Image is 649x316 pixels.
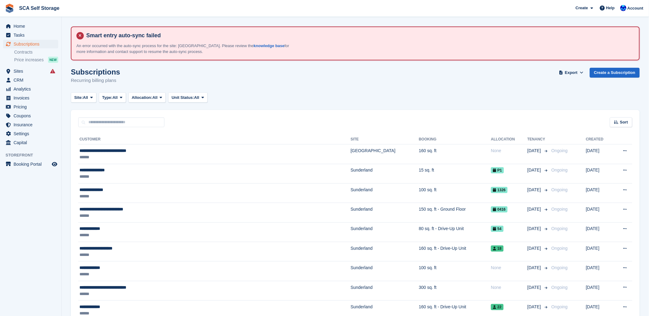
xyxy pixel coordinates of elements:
[527,245,542,252] span: [DATE]
[71,68,120,76] h1: Subscriptions
[14,40,51,48] span: Subscriptions
[3,40,58,48] a: menu
[491,245,503,252] span: 18
[586,135,613,144] th: Created
[254,43,284,48] a: knowledge base
[71,92,96,103] button: Site: All
[527,167,542,173] span: [DATE]
[620,5,627,11] img: Kelly Neesham
[419,203,491,222] td: 150 sq. ft - Ground Floor
[586,183,613,203] td: [DATE]
[491,226,503,232] span: 54
[50,69,55,74] i: Smart entry sync failures have occurred
[351,281,419,300] td: Sunderland
[14,56,58,63] a: Price increases NEW
[491,135,527,144] th: Allocation
[351,222,419,242] td: Sunderland
[351,135,419,144] th: Site
[551,246,568,251] span: Ongoing
[558,68,585,78] button: Export
[351,164,419,183] td: Sunderland
[3,138,58,147] a: menu
[491,167,504,173] span: P1
[527,304,542,310] span: [DATE]
[491,304,503,310] span: 22
[14,22,51,30] span: Home
[590,68,640,78] a: Create a Subscription
[128,92,166,103] button: Allocation: All
[3,22,58,30] a: menu
[551,285,568,290] span: Ongoing
[586,261,613,281] td: [DATE]
[419,222,491,242] td: 80 sq. ft - Drive-Up Unit
[551,304,568,309] span: Ongoing
[565,70,578,76] span: Export
[419,144,491,164] td: 160 sq. ft
[491,265,527,271] div: None
[76,43,292,55] p: An error occurred with the auto-sync process for the site: [GEOGRAPHIC_DATA]. Please review the f...
[586,281,613,300] td: [DATE]
[586,164,613,183] td: [DATE]
[576,5,588,11] span: Create
[527,187,542,193] span: [DATE]
[586,222,613,242] td: [DATE]
[172,95,194,101] span: Unit Status:
[491,206,508,213] span: 0416
[14,85,51,93] span: Analytics
[14,120,51,129] span: Insurance
[419,183,491,203] td: 100 sq. ft
[84,32,634,39] h4: Smart entry auto-sync failed
[78,135,351,144] th: Customer
[527,265,542,271] span: [DATE]
[14,67,51,75] span: Sites
[14,138,51,147] span: Capital
[351,261,419,281] td: Sunderland
[586,144,613,164] td: [DATE]
[6,152,61,158] span: Storefront
[5,4,14,13] img: stora-icon-8386f47178a22dfd0bd8f6a31ec36ba5ce8667c1dd55bd0f319d3a0aa187defe.svg
[152,95,158,101] span: All
[3,120,58,129] a: menu
[3,67,58,75] a: menu
[14,31,51,39] span: Tasks
[627,5,643,11] span: Account
[527,135,549,144] th: Tenancy
[3,76,58,84] a: menu
[527,225,542,232] span: [DATE]
[351,203,419,222] td: Sunderland
[419,261,491,281] td: 100 sq. ft
[419,164,491,183] td: 15 sq. ft
[551,187,568,192] span: Ongoing
[419,281,491,300] td: 300 sq. ft
[14,103,51,111] span: Pricing
[71,77,120,84] p: Recurring billing plans
[48,57,58,63] div: NEW
[620,119,628,125] span: Sort
[3,94,58,102] a: menu
[14,160,51,168] span: Booking Portal
[491,148,527,154] div: None
[586,203,613,222] td: [DATE]
[527,206,542,213] span: [DATE]
[551,168,568,172] span: Ongoing
[132,95,152,101] span: Allocation:
[14,94,51,102] span: Invoices
[3,160,58,168] a: menu
[74,95,83,101] span: Site:
[419,242,491,261] td: 160 sq. ft - Drive-Up Unit
[3,103,58,111] a: menu
[351,144,419,164] td: [GEOGRAPHIC_DATA]
[194,95,199,101] span: All
[83,95,88,101] span: All
[51,160,58,168] a: Preview store
[3,85,58,93] a: menu
[491,284,527,291] div: None
[606,5,615,11] span: Help
[3,129,58,138] a: menu
[491,187,508,193] span: 1326
[551,207,568,212] span: Ongoing
[527,148,542,154] span: [DATE]
[551,148,568,153] span: Ongoing
[14,129,51,138] span: Settings
[168,92,207,103] button: Unit Status: All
